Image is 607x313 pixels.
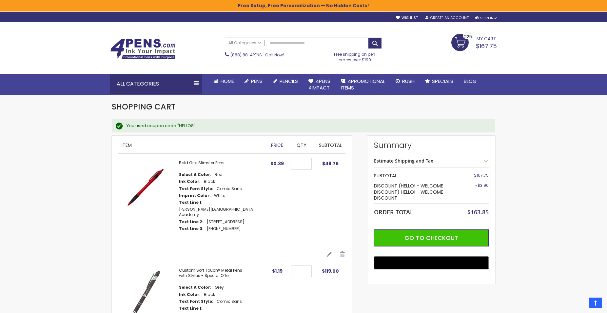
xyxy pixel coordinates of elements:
strong: Summary [374,140,489,150]
dd: Grey [215,285,224,290]
span: $0.39 [270,160,284,167]
a: Specials [420,74,459,88]
div: You used coupon code "HELLO8". [127,123,489,129]
span: Blog [464,78,477,85]
a: (888) 88-4PENS [230,52,262,58]
a: All Categories [225,37,264,48]
a: 4Pens4impact [303,74,336,95]
dt: Select A Color [179,172,211,177]
span: Pencils [280,78,298,85]
span: Subtotal [319,142,342,148]
a: Blog [459,74,482,88]
dd: Comic Sans [217,299,242,304]
a: Rush [390,74,420,88]
dd: Black [204,292,215,297]
dd: Comic Sans [217,186,242,191]
dt: Text Line 1 [179,306,203,311]
span: All Categories [228,40,261,46]
dd: [PERSON_NAME][DEMOGRAPHIC_DATA] Academy [179,207,264,217]
dt: Imprint Color [179,193,211,198]
span: Specials [432,78,453,85]
span: Item [122,142,132,148]
strong: Estimate Shipping and Tax [374,158,433,164]
a: Bold Gripped Slimster-Red [118,160,179,245]
span: $163.85 [467,208,489,216]
a: 4PROMOTIONALITEMS [336,74,390,95]
dd: Black [204,179,215,184]
span: $1.19 [272,268,283,274]
span: Shopping Cart [112,101,176,112]
span: $48.75 [322,160,339,167]
span: $119.00 [322,268,339,274]
dt: Ink Color [179,292,201,297]
button: Go to Checkout [374,229,489,246]
img: Bold Gripped Slimster-Red [118,160,172,214]
dd: [PHONE_NUMBER] [207,226,241,231]
span: -$3.90 [475,183,489,188]
span: Go to Checkout [404,234,458,242]
iframe: Google Customer Reviews [553,295,607,313]
a: Pencils [268,74,303,88]
span: $167.75 [476,42,497,50]
button: Buy with GPay [374,256,489,269]
th: Subtotal [374,171,467,181]
span: Rush [402,78,415,85]
dd: Red [215,172,223,177]
span: Pens [251,78,263,85]
span: $167.75 [474,172,489,178]
dd: [STREET_ADDRESS] [207,219,245,225]
a: Custom Soft Touch® Metal Pens with Stylus - Special Offer [179,267,242,278]
span: Discount (HELLO! - WELCOME DISCOUNT) [374,183,443,195]
dt: Ink Color [179,179,201,184]
span: Home [221,78,234,85]
dt: Text Font Style [179,186,213,191]
span: 4PROMOTIONAL ITEMS [341,78,385,91]
span: Price [271,142,283,148]
a: Wishlist [396,15,418,20]
span: Qty [297,142,306,148]
dt: Text Line 2 [179,219,204,225]
dt: Text Line 3 [179,226,204,231]
dd: White [214,193,225,198]
a: $167.75 225 [451,34,497,50]
img: 4Pens Custom Pens and Promotional Products [110,39,176,60]
div: Free shipping on pen orders over $199 [327,49,382,62]
a: Home [208,74,239,88]
span: 225 [464,33,472,40]
div: Sign In [475,16,497,21]
a: Create an Account [425,15,469,20]
a: Bold Grip Slimster Pens [179,160,225,166]
span: HELLO! - WELCOME DISCOUNT [374,189,443,202]
dt: Text Font Style [179,299,213,304]
dt: Select A Color [179,285,211,290]
strong: Order Total [374,207,413,216]
a: Pens [239,74,268,88]
span: 4Pens 4impact [308,78,330,91]
span: - Call Now! [230,52,284,58]
dt: Text Line 1 [179,200,203,205]
div: All Categories [110,74,202,94]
